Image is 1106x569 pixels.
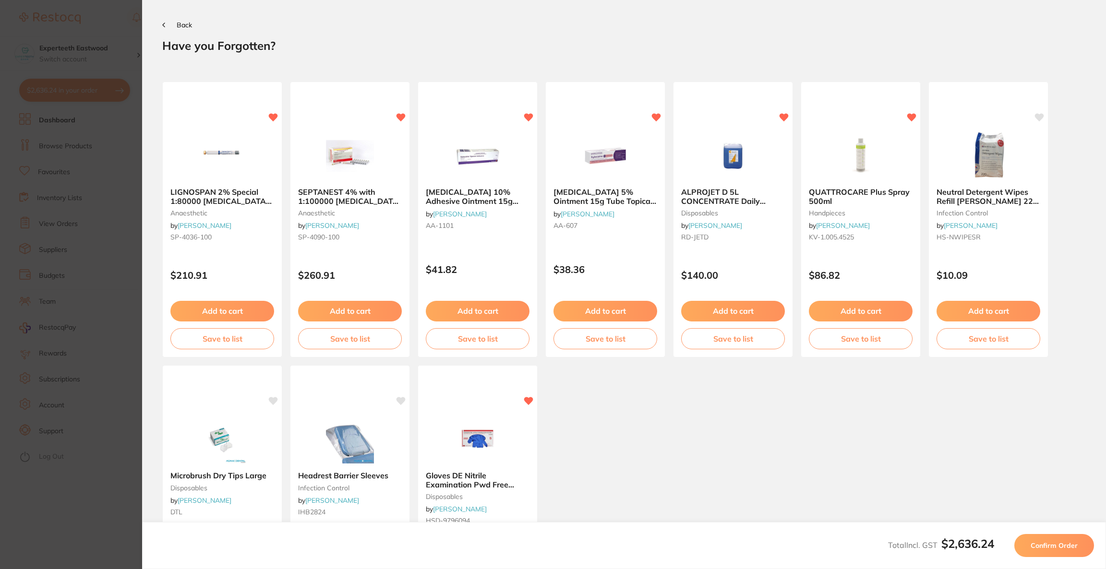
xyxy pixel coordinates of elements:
[809,221,870,230] span: by
[298,221,359,230] span: by
[937,221,998,230] span: by
[809,270,913,281] p: $86.82
[305,496,359,505] a: [PERSON_NAME]
[809,233,913,241] small: KV-1.005.4525
[809,328,913,349] button: Save to list
[191,132,253,180] img: LIGNOSPAN 2% Special 1:80000 adrenalin 2.2ml 2xBox 50
[426,505,487,513] span: by
[162,38,1086,53] h2: Have you Forgotten?
[809,188,913,205] b: QUATTROCARE Plus Spray 500ml
[702,132,764,180] img: ALPROJET D 5L CONCENTRATE Daily Evacuator Cleaner Bottle
[298,496,359,505] span: by
[426,493,529,500] small: disposables
[809,301,913,321] button: Add to cart
[433,505,487,513] a: [PERSON_NAME]
[681,233,785,241] small: RD-JETD
[1031,541,1078,550] span: Confirm Order
[941,536,994,551] b: $2,636.24
[298,471,402,480] b: Headrest Barrier Sleeves
[553,301,657,321] button: Add to cart
[319,132,381,180] img: SEPTANEST 4% with 1:100000 adrenalin 2.2ml 2xBox 50 GOLD
[681,188,785,205] b: ALPROJET D 5L CONCENTRATE Daily Evacuator Cleaner Bottle
[298,484,402,492] small: infection control
[561,210,614,218] a: [PERSON_NAME]
[177,21,192,29] span: Back
[809,209,913,217] small: handpieces
[170,508,274,516] small: DTL
[937,270,1040,281] p: $10.09
[191,415,253,463] img: Microbrush Dry Tips Large
[681,301,785,321] button: Add to cart
[170,209,274,217] small: anaesthetic
[553,264,657,275] p: $38.36
[888,540,994,550] span: Total Incl. GST
[162,21,192,29] button: Back
[170,233,274,241] small: SP-4036-100
[433,210,487,218] a: [PERSON_NAME]
[446,415,509,463] img: Gloves DE Nitrile Examination Pwd Free Small Box 200
[553,328,657,349] button: Save to list
[829,132,892,180] img: QUATTROCARE Plus Spray 500ml
[426,210,487,218] span: by
[298,508,402,516] small: IHB2824
[937,301,1040,321] button: Add to cart
[298,301,402,321] button: Add to cart
[553,210,614,218] span: by
[426,264,529,275] p: $41.82
[170,328,274,349] button: Save to list
[681,221,742,230] span: by
[426,328,529,349] button: Save to list
[178,221,231,230] a: [PERSON_NAME]
[170,471,274,480] b: Microbrush Dry Tips Large
[170,221,231,230] span: by
[681,209,785,217] small: disposables
[298,270,402,281] p: $260.91
[681,270,785,281] p: $140.00
[426,517,529,524] small: HSD-9796094
[170,484,274,492] small: disposables
[937,233,1040,241] small: HS-NWIPESR
[426,222,529,229] small: AA-1101
[937,209,1040,217] small: infection control
[688,221,742,230] a: [PERSON_NAME]
[298,209,402,217] small: anaesthetic
[446,132,509,180] img: XYLOCAINE 10% Adhesive Ointment 15g Tube Topical
[298,233,402,241] small: SP-4090-100
[426,188,529,205] b: XYLOCAINE 10% Adhesive Ointment 15g Tube Topical
[426,471,529,489] b: Gloves DE Nitrile Examination Pwd Free Small Box 200
[957,132,1020,180] img: Neutral Detergent Wipes Refill HENRY SCHEIN 220 pack
[178,496,231,505] a: [PERSON_NAME]
[574,132,637,180] img: XYLOCAINE 5% Ointment 15g Tube Topical Anaesthetic
[298,188,402,205] b: SEPTANEST 4% with 1:100000 adrenalin 2.2ml 2xBox 50 GOLD
[553,222,657,229] small: AA-607
[1014,534,1094,557] button: Confirm Order
[944,221,998,230] a: [PERSON_NAME]
[426,301,529,321] button: Add to cart
[305,221,359,230] a: [PERSON_NAME]
[937,188,1040,205] b: Neutral Detergent Wipes Refill HENRY SCHEIN 220 pack
[816,221,870,230] a: [PERSON_NAME]
[319,415,381,463] img: Headrest Barrier Sleeves
[170,270,274,281] p: $210.91
[170,301,274,321] button: Add to cart
[553,188,657,205] b: XYLOCAINE 5% Ointment 15g Tube Topical Anaesthetic
[937,328,1040,349] button: Save to list
[298,328,402,349] button: Save to list
[170,496,231,505] span: by
[681,328,785,349] button: Save to list
[170,188,274,205] b: LIGNOSPAN 2% Special 1:80000 adrenalin 2.2ml 2xBox 50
